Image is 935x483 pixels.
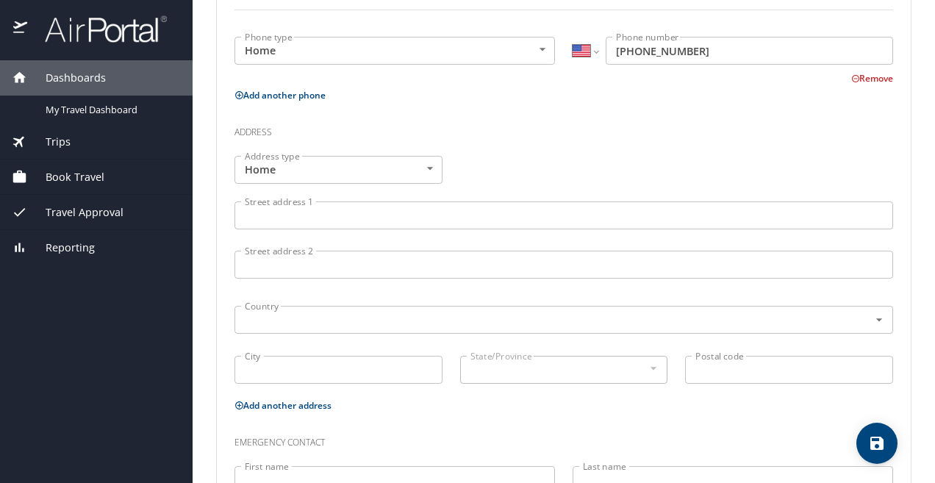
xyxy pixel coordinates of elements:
[234,156,443,184] div: Home
[234,426,893,451] h3: Emergency contact
[234,116,893,141] h3: Address
[27,169,104,185] span: Book Travel
[27,240,95,256] span: Reporting
[27,70,106,86] span: Dashboards
[46,103,175,117] span: My Travel Dashboard
[851,72,893,85] button: Remove
[27,204,123,221] span: Travel Approval
[234,89,326,101] button: Add another phone
[13,15,29,43] img: icon-airportal.png
[27,134,71,150] span: Trips
[234,37,555,65] div: Home
[870,311,888,329] button: Open
[856,423,898,464] button: save
[234,399,332,412] button: Add another address
[29,15,167,43] img: airportal-logo.png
